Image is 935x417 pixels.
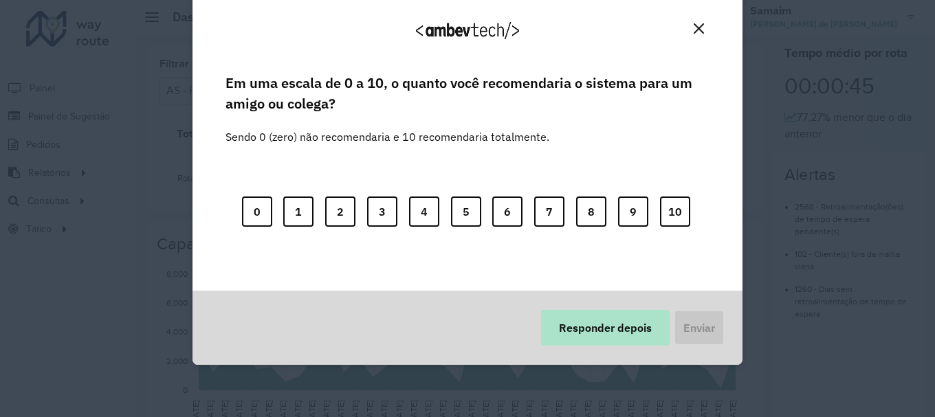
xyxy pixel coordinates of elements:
[242,196,272,227] button: 0
[576,196,606,227] button: 8
[325,196,355,227] button: 2
[694,23,704,34] img: Close
[492,196,522,227] button: 6
[541,310,670,346] button: Responder depois
[367,196,397,227] button: 3
[688,18,709,39] button: Close
[409,196,439,227] button: 4
[660,196,690,227] button: 10
[618,196,648,227] button: 9
[534,196,564,227] button: 7
[225,112,549,145] label: Sendo 0 (zero) não recomendaria e 10 recomendaria totalmente.
[451,196,481,227] button: 5
[416,22,519,39] img: Logo Ambevtech
[283,196,313,227] button: 1
[225,73,709,115] label: Em uma escala de 0 a 10, o quanto você recomendaria o sistema para um amigo ou colega?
